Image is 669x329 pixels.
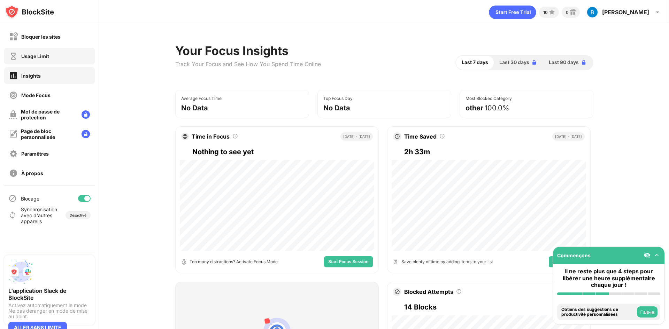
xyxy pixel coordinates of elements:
span: Last 7 days [462,58,488,66]
div: Il ne reste plus que 4 steps pour libérer une heure supplémentaire chaque jour ! [557,268,660,288]
img: clock.svg [394,134,400,139]
div: Usage Limit [21,53,49,59]
img: open-timer.svg [181,259,187,265]
div: [DATE] - [DATE] [340,132,373,141]
div: Too many distractions? Activate Focus Mode [190,258,278,265]
img: settings-off.svg [9,149,18,158]
img: lock-menu.svg [82,110,90,119]
div: Nothing to see yet [192,146,373,157]
img: ACg8ocLMzjz12NqIXyDfqe4Q68-KjQfHVd8rYIRANir2RtUc6Nid7A=s96-c [587,7,598,18]
div: No Data [181,104,208,112]
img: block-off.svg [9,32,18,41]
div: Insights [21,73,41,79]
div: animation [489,5,536,19]
div: 2h 33m [404,146,585,157]
img: logo-blocksite.svg [5,5,54,19]
div: 100.0% [485,104,509,112]
span: Last 90 days [549,58,579,66]
div: À propos [21,170,43,176]
div: Paramêtres [21,151,49,157]
div: [PERSON_NAME] [602,9,649,16]
img: tooltip.svg [232,133,238,139]
img: insights-on.svg [9,71,18,80]
div: Blocked Attempts [404,288,453,295]
div: L'application Slack de BlockSite [8,287,91,301]
div: Mode Focus [21,92,51,98]
div: Commençons [557,252,591,258]
span: Last 30 days [499,58,529,66]
img: points-small.svg [548,8,556,16]
button: Add Items [549,256,584,267]
div: Time Saved [404,133,437,140]
img: lock-menu.svg [82,130,90,138]
div: 14 Blocks [404,301,585,313]
div: Désactivé [70,213,86,217]
button: Fais-le [637,306,658,318]
img: time-usage-off.svg [9,52,18,61]
img: customize-block-page-off.svg [9,130,17,138]
span: Start Focus Session [328,260,368,264]
img: tooltip.svg [456,289,462,294]
img: block-icon.svg [394,289,400,295]
img: about-off.svg [9,169,18,178]
img: eye-not-visible.svg [644,252,651,259]
div: Synchronisation avec d'autres appareils [21,206,57,224]
img: lock-blue.svg [580,59,587,66]
div: 10 [543,10,548,15]
img: push-slack.svg [8,259,33,284]
div: Mot de passe de protection [21,109,76,120]
div: 0 [566,10,569,15]
img: tooltip.svg [439,133,445,139]
div: Most Blocked Category [466,96,512,101]
div: No Data [323,104,350,112]
div: Save plenty of time by adding items to your list [401,258,493,265]
img: sync-icon.svg [8,211,17,219]
img: target.svg [183,134,187,139]
div: other [466,104,483,112]
img: reward-small.svg [569,8,577,16]
div: Activez automatiquement le mode Ne pas déranger en mode de mise au point. [8,303,91,319]
button: Start Focus Session [324,256,372,267]
div: Time in Focus [192,133,230,140]
div: Bloquer les sites [21,34,61,40]
div: Top Focus Day [323,96,353,101]
img: password-protection-off.svg [9,110,17,119]
img: blocking-icon.svg [8,194,17,203]
div: Your Focus Insights [175,44,321,58]
div: Page de bloc personnalisée [21,128,76,140]
img: hourglass.svg [393,259,399,265]
img: lock-blue.svg [531,59,538,66]
div: Blocage [21,196,39,202]
img: omni-setup-toggle.svg [653,252,660,259]
div: [DATE] - [DATE] [552,132,585,141]
div: Obtiens des suggestions de productivité personnalisées [561,307,635,317]
div: Average Focus Time [181,96,222,101]
img: focus-off.svg [9,91,18,100]
div: Track Your Focus and See How You Spend Time Online [175,61,321,68]
div: [DATE] - [DATE] [552,288,585,296]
